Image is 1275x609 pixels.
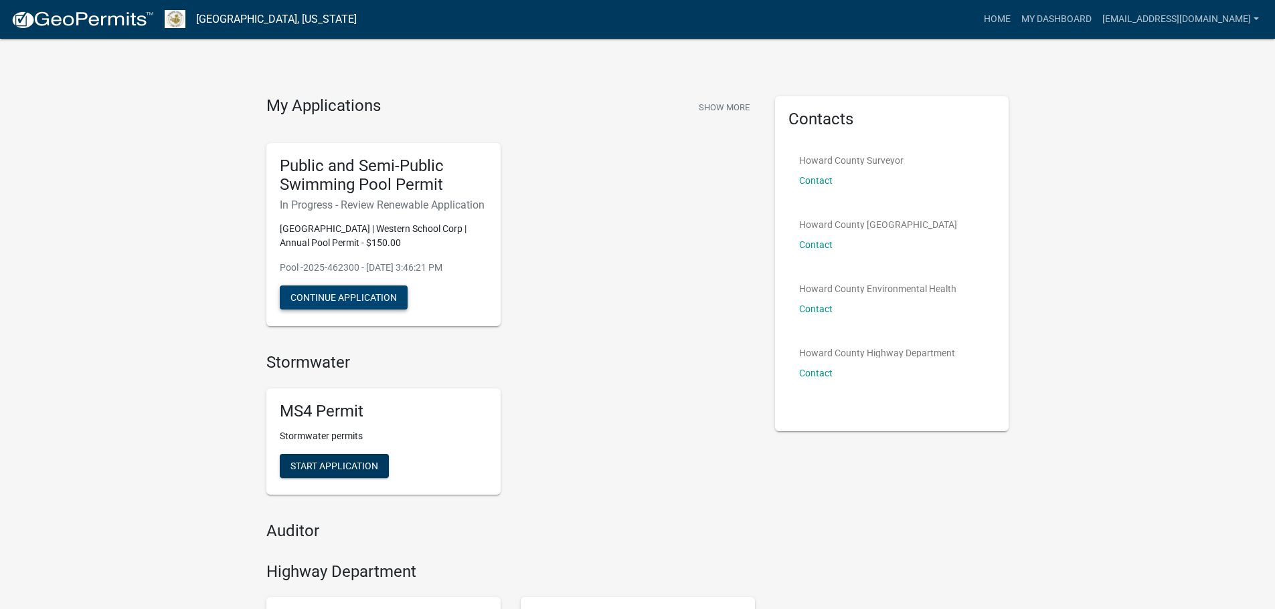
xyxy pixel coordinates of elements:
[280,261,487,275] p: Pool -2025-462300 - [DATE] 3:46:21 PM
[290,460,378,471] span: Start Application
[280,454,389,478] button: Start Application
[799,348,955,358] p: Howard County Highway Department
[979,7,1016,32] a: Home
[799,284,956,293] p: Howard County Environmental Health
[266,521,755,541] h4: Auditor
[799,220,957,229] p: Howard County [GEOGRAPHIC_DATA]
[266,96,381,116] h4: My Applications
[196,8,357,31] a: [GEOGRAPHIC_DATA], [US_STATE]
[280,199,487,211] h6: In Progress - Review Renewable Application
[788,110,996,129] h5: Contacts
[1016,7,1097,32] a: My Dashboard
[799,156,904,165] p: Howard County Surveyor
[266,353,755,372] h4: Stormwater
[280,402,487,421] h5: MS4 Permit
[799,239,833,250] a: Contact
[799,175,833,186] a: Contact
[799,303,833,314] a: Contact
[280,156,487,195] h5: Public and Semi-Public Swimming Pool Permit
[266,562,755,582] h4: Highway Department
[280,285,408,310] button: Continue Application
[799,368,833,378] a: Contact
[693,96,755,118] button: Show More
[280,222,487,250] p: [GEOGRAPHIC_DATA] | Western School Corp | Annual Pool Permit - $150.00
[1097,7,1264,32] a: [EMAIL_ADDRESS][DOMAIN_NAME]
[165,10,185,28] img: Howard County, Indiana
[280,429,487,443] p: Stormwater permits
